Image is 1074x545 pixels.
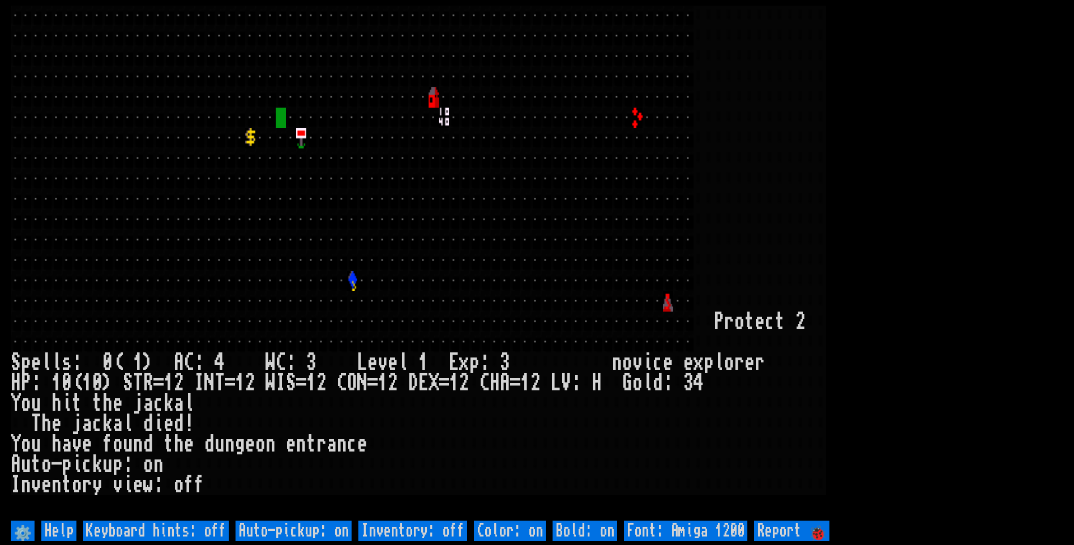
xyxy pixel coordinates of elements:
div: r [82,475,92,495]
div: v [378,352,388,373]
div: c [347,434,357,454]
div: c [765,312,775,332]
div: 3 [500,352,510,373]
div: 1 [164,373,174,393]
input: Auto-pickup: on [236,521,352,541]
div: n [266,434,276,454]
div: o [724,352,734,373]
div: ) [143,352,153,373]
div: H [592,373,602,393]
div: : [153,475,164,495]
div: n [612,352,622,373]
div: I [194,373,204,393]
div: L [551,373,561,393]
div: e [31,352,41,373]
div: d [143,434,153,454]
div: u [102,454,113,475]
div: s [62,352,72,373]
div: 0 [62,373,72,393]
div: 2 [316,373,327,393]
div: a [113,414,123,434]
div: p [704,352,714,373]
div: n [21,475,31,495]
div: y [92,475,102,495]
div: l [184,393,194,414]
div: 1 [520,373,530,393]
div: t [306,434,316,454]
div: 2 [530,373,541,393]
div: = [439,373,449,393]
div: t [775,312,785,332]
div: L [357,352,367,373]
div: l [41,352,52,373]
div: c [653,352,663,373]
div: 2 [388,373,398,393]
div: o [632,373,643,393]
div: h [102,393,113,414]
div: g [235,434,245,454]
div: : [72,352,82,373]
div: C [184,352,194,373]
div: C [337,373,347,393]
div: f [184,475,194,495]
div: S [11,352,21,373]
div: h [52,434,62,454]
div: o [174,475,184,495]
div: n [153,454,164,475]
div: G [622,373,632,393]
div: c [92,414,102,434]
div: e [133,475,143,495]
div: 4 [694,373,704,393]
div: a [82,414,92,434]
div: Y [11,434,21,454]
div: t [31,454,41,475]
div: e [357,434,367,454]
div: h [52,393,62,414]
div: A [11,454,21,475]
div: d [653,373,663,393]
div: S [123,373,133,393]
div: l [643,373,653,393]
input: Report 🐞 [754,521,829,541]
div: E [449,352,459,373]
div: t [62,475,72,495]
div: r [755,352,765,373]
div: ( [72,373,82,393]
div: d [143,414,153,434]
div: o [143,454,153,475]
div: e [755,312,765,332]
div: r [316,434,327,454]
div: o [255,434,266,454]
div: E [418,373,429,393]
div: P [21,373,31,393]
div: C [480,373,490,393]
div: r [734,352,744,373]
div: C [276,352,286,373]
div: l [123,414,133,434]
div: : [480,352,490,373]
div: 1 [418,352,429,373]
div: e [744,352,755,373]
div: a [327,434,337,454]
div: o [41,454,52,475]
div: o [622,352,632,373]
div: p [62,454,72,475]
div: f [194,475,204,495]
div: 1 [82,373,92,393]
input: Help [41,521,76,541]
div: V [561,373,571,393]
div: e [663,352,673,373]
div: D [408,373,418,393]
div: : [31,373,41,393]
div: e [113,393,123,414]
input: Bold: on [553,521,617,541]
div: h [174,434,184,454]
div: j [133,393,143,414]
div: n [52,475,62,495]
div: 0 [102,352,113,373]
div: W [266,352,276,373]
div: : [194,352,204,373]
div: t [92,393,102,414]
div: = [225,373,235,393]
div: 1 [235,373,245,393]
